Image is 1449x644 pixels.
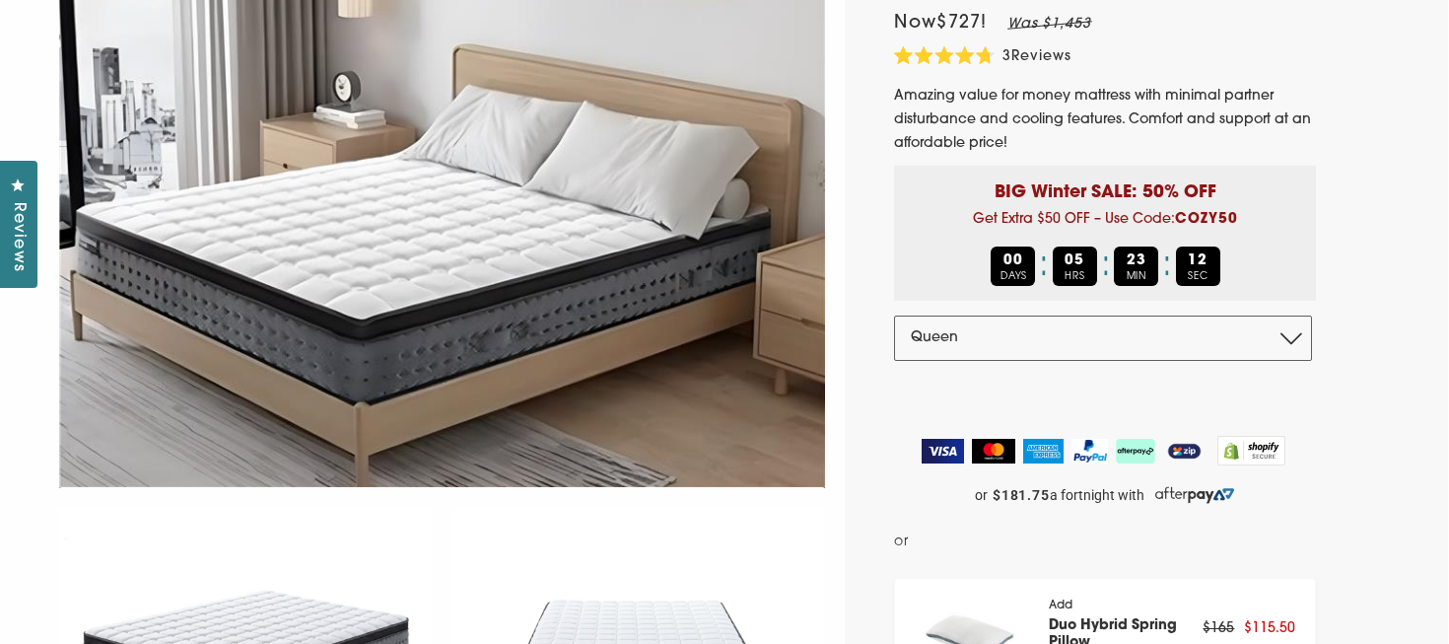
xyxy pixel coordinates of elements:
[894,530,909,554] span: or
[1114,247,1158,286] div: MIN
[909,166,1301,206] p: BIG Winter SALE: 50% OFF
[1244,621,1295,636] span: $115.50
[5,202,31,272] span: Reviews
[894,15,987,33] span: Now $727 !
[894,46,1071,69] div: 3Reviews
[1065,253,1084,268] b: 05
[1053,247,1097,286] div: HRS
[894,89,1311,151] span: Amazing value for money mattress with minimal partner disturbance and cooling features. Comfort a...
[1023,439,1064,464] img: American Express Logo
[1217,436,1286,465] img: Shopify secure badge
[1163,439,1205,464] img: ZipPay Logo
[975,487,988,504] span: or
[894,480,1316,510] a: or $181.75 a fortnight with
[1007,17,1092,32] em: Was $1,453
[993,487,1051,504] strong: $181.75
[1203,621,1234,636] span: $165
[1127,253,1146,268] b: 23
[922,439,964,464] img: Visa Logo
[1116,439,1155,464] img: AfterPay Logo
[973,212,1238,227] span: Get Extra $50 OFF – Use Code:
[1188,253,1207,268] b: 12
[1003,253,1023,268] b: 00
[1175,212,1238,227] b: COZY50
[1071,439,1109,464] img: PayPal Logo
[1002,49,1011,64] span: 3
[913,530,1314,561] iframe: PayPal Message 1
[991,247,1035,286] div: DAYS
[1050,487,1144,504] span: a fortnight with
[1176,247,1220,286] div: SEC
[972,439,1016,464] img: MasterCard Logo
[1011,49,1071,64] span: Reviews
